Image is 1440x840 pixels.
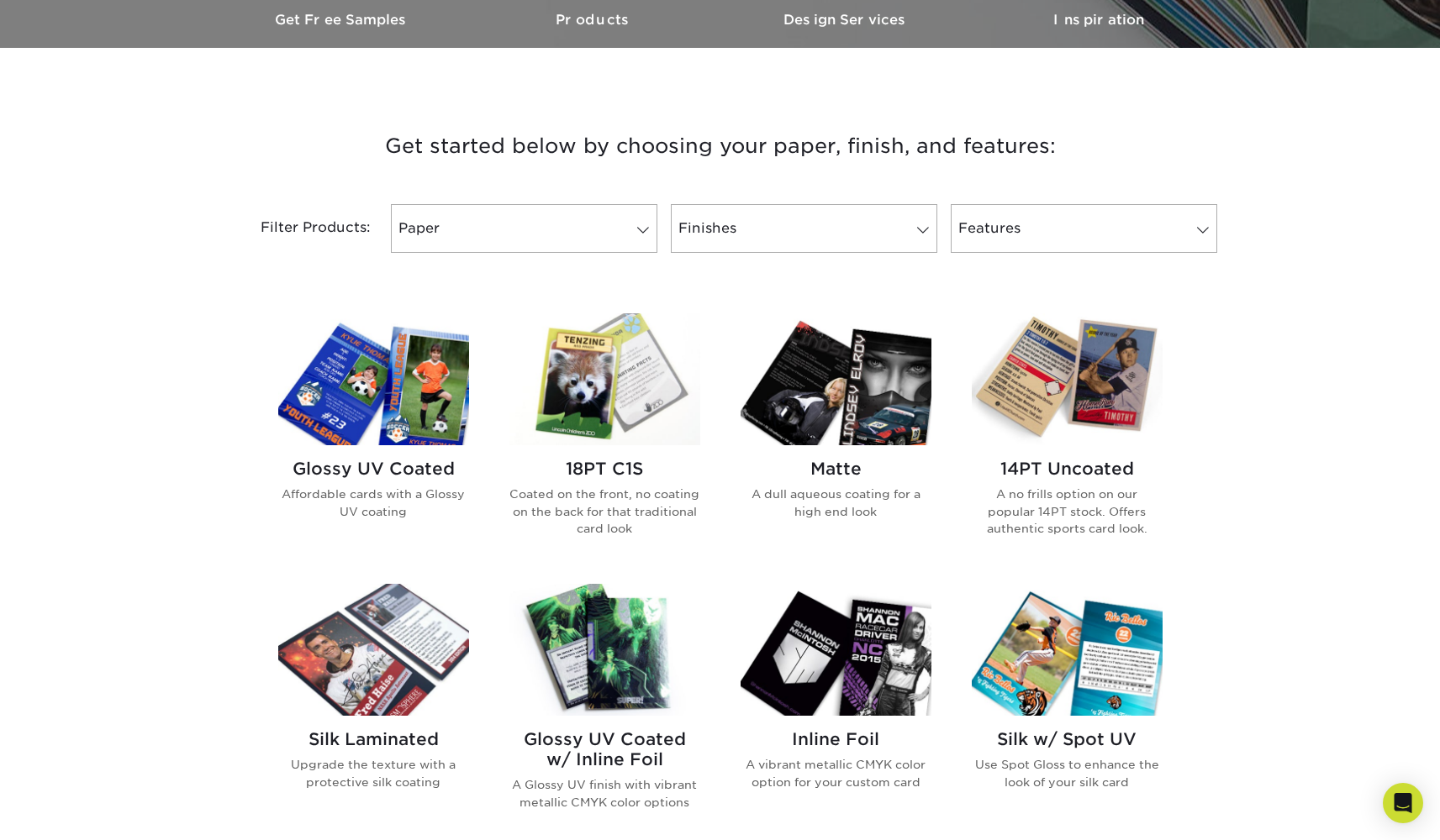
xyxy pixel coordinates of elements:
a: Silk w/ Spot UV Trading Cards Silk w/ Spot UV Use Spot Gloss to enhance the look of your silk card [972,584,1163,837]
a: 14PT Uncoated Trading Cards 14PT Uncoated A no frills option on our popular 14PT stock. Offers au... [972,313,1163,564]
p: A no frills option on our popular 14PT stock. Offers authentic sports card look. [972,486,1163,537]
img: Inline Foil Trading Cards [741,584,931,716]
a: Finishes [671,204,937,253]
h2: 18PT C1S [509,459,700,479]
img: Silk Laminated Trading Cards [278,584,469,716]
a: Features [951,204,1217,253]
a: Inline Foil Trading Cards Inline Foil A vibrant metallic CMYK color option for your custom card [741,584,931,837]
a: Silk Laminated Trading Cards Silk Laminated Upgrade the texture with a protective silk coating [278,584,469,837]
a: Glossy UV Coated w/ Inline Foil Trading Cards Glossy UV Coated w/ Inline Foil A Glossy UV finish ... [509,584,700,837]
a: Paper [391,204,657,253]
h2: Silk Laminated [278,729,469,749]
p: Coated on the front, no coating on the back for that traditional card look [509,486,700,537]
img: 18PT C1S Trading Cards [509,313,700,445]
h2: Glossy UV Coated w/ Inline Foil [509,729,700,769]
img: Glossy UV Coated Trading Cards [278,313,469,445]
img: 14PT Uncoated Trading Cards [972,313,1163,445]
p: Upgrade the texture with a protective silk coating [278,756,469,790]
a: Matte Trading Cards Matte A dull aqueous coating for a high end look [741,313,931,564]
img: Silk w/ Spot UV Trading Cards [972,584,1163,716]
h3: Design Services [720,12,973,28]
p: A dull aqueous coating for a high end look [741,486,931,520]
h2: Glossy UV Coated [278,459,469,479]
div: Filter Products: [216,204,384,253]
h2: Inline Foil [741,729,931,749]
h2: Matte [741,459,931,479]
h3: Get Free Samples [216,12,468,28]
div: Open Intercom Messenger [1383,783,1423,823]
h3: Inspiration [973,12,1225,28]
p: A Glossy UV finish with vibrant metallic CMYK color options [509,776,700,811]
h3: Get started below by choosing your paper, finish, and features: [229,108,1212,184]
p: Affordable cards with a Glossy UV coating [278,486,469,520]
h2: 14PT Uncoated [972,459,1163,479]
img: Matte Trading Cards [741,313,931,445]
h3: Products [468,12,720,28]
p: A vibrant metallic CMYK color option for your custom card [741,756,931,790]
h2: Silk w/ Spot UV [972,729,1163,749]
a: Glossy UV Coated Trading Cards Glossy UV Coated Affordable cards with a Glossy UV coating [278,313,469,564]
p: Use Spot Gloss to enhance the look of your silk card [972,756,1163,790]
a: 18PT C1S Trading Cards 18PT C1S Coated on the front, no coating on the back for that traditional ... [509,313,700,564]
img: Glossy UV Coated w/ Inline Foil Trading Cards [509,584,700,716]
